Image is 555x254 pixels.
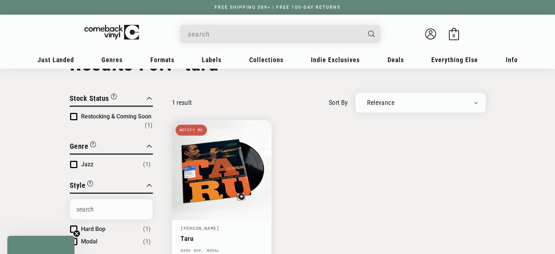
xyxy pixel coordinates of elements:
span: Genre [70,142,89,151]
button: Search [362,25,381,43]
input: search [188,27,361,42]
span: Collections [249,56,284,64]
label: sort by [329,98,348,107]
a: [PERSON_NAME] [181,225,220,231]
span: Modal [81,238,97,245]
button: Close teaser [73,230,80,237]
span: Indie Exclusives [311,56,360,64]
span: 0 [452,33,455,38]
span: Hard Bop [81,225,105,232]
button: Filter by Stock Status [70,93,117,106]
a: Taru [181,235,263,242]
span: Number of products: (1) [143,160,151,169]
span: Genres [101,56,123,64]
span: Number of products: (1) [143,225,151,234]
span: Number of products: (1) [145,121,153,130]
span: Stock Status [70,94,109,103]
span: Deals [388,56,404,64]
a: FREE SHIPPING $89+ | FREE 100-DAY RETURNS [207,5,348,10]
span: Number of products: (1) [143,237,151,246]
span: Style [70,181,86,190]
p: 1 result [172,99,192,106]
div: Search [180,25,381,43]
span: Labels [202,56,221,64]
span: Formats [150,56,174,64]
span: Just Landed [38,56,74,64]
button: Filter by Genre [70,141,96,153]
div: Close teaser [7,236,74,254]
span: Jazz [81,161,93,168]
button: Filter by Style [70,180,93,193]
input: Search Options [70,199,153,219]
span: Info [506,56,518,64]
span: Restocking & Coming Soon [81,113,151,120]
span: Everything Else [431,56,478,64]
